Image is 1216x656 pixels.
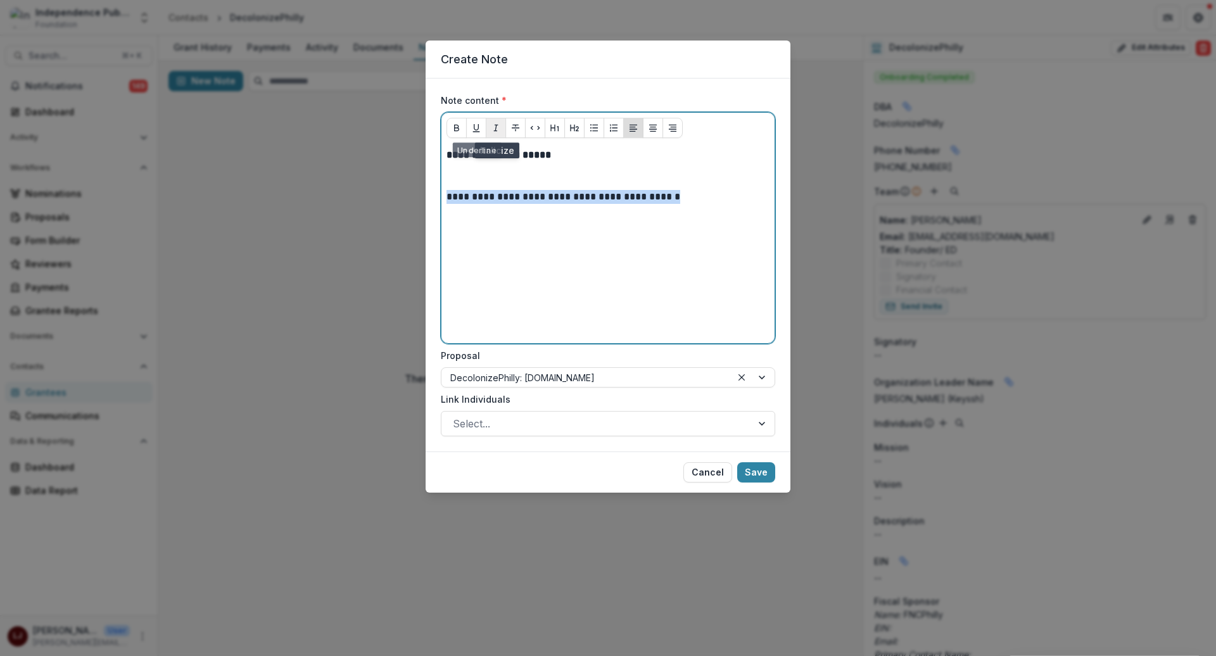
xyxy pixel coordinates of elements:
button: Bullet List [584,118,604,138]
header: Create Note [426,41,790,79]
label: Proposal [441,349,768,362]
button: Ordered List [604,118,624,138]
button: Align Left [623,118,643,138]
button: Strike [505,118,526,138]
button: Bold [446,118,467,138]
button: Cancel [683,462,732,483]
button: Save [737,462,775,483]
button: Heading 2 [564,118,585,138]
div: Clear selected options [734,370,749,385]
label: Link Individuals [441,393,768,406]
button: Code [525,118,545,138]
label: Note content [441,94,768,107]
button: Heading 1 [545,118,565,138]
button: Italicize [486,118,506,138]
button: Underline [466,118,486,138]
button: Align Center [643,118,663,138]
button: Align Right [662,118,683,138]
